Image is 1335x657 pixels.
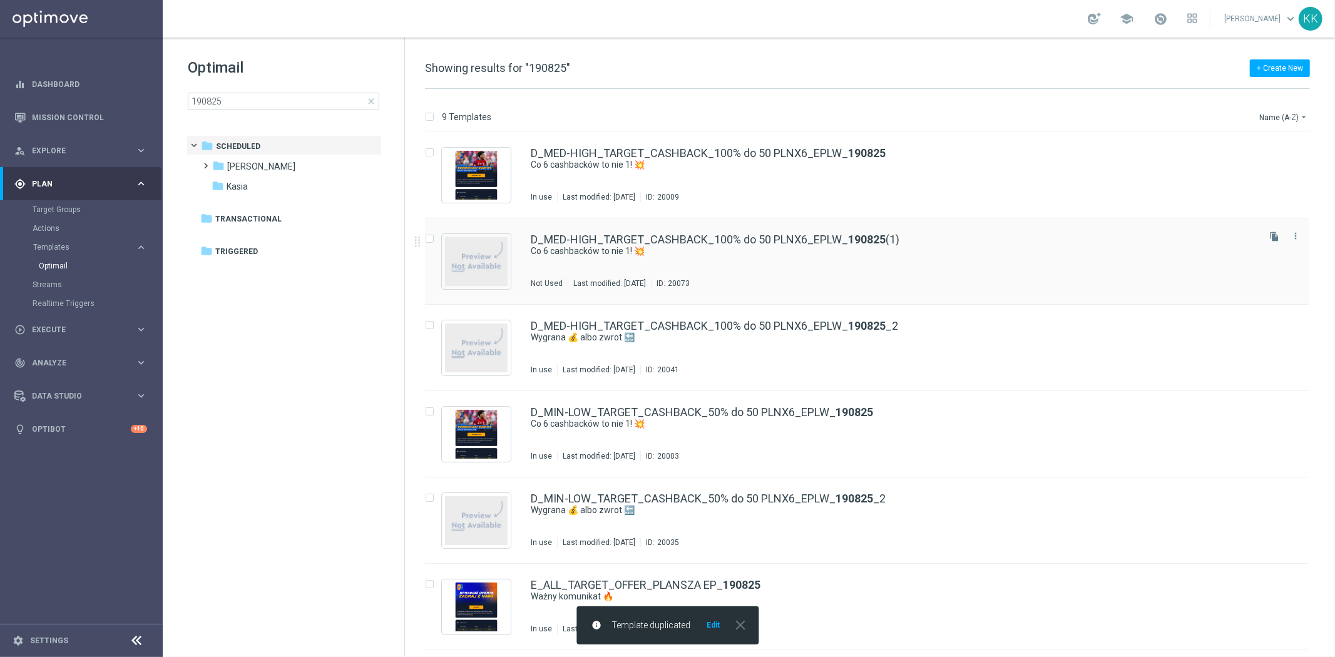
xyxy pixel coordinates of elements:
a: Optibot [32,412,131,446]
i: person_search [14,145,26,156]
i: folder [201,140,213,152]
div: track_changes Analyze keyboard_arrow_right [14,358,148,368]
span: Data Studio [32,392,135,400]
img: 20003.jpeg [445,410,508,459]
div: Ważny komunikat 🔥 [531,591,1256,603]
button: Edit [705,620,721,630]
a: Dashboard [32,68,147,101]
i: keyboard_arrow_right [135,178,147,190]
div: Last modified: [DATE] [568,278,651,288]
div: Press SPACE to select this row. [412,564,1332,650]
i: keyboard_arrow_right [135,390,147,402]
div: lightbulb Optibot +10 [14,424,148,434]
i: keyboard_arrow_right [135,323,147,335]
i: arrow_drop_down [1299,112,1309,122]
a: Co 6 cashbacków to nie 1! 💥 [531,159,1227,171]
div: Press SPACE to select this row. [412,477,1332,564]
div: In use [531,537,552,547]
a: Co 6 cashbacków to nie 1! 💥 [531,418,1227,430]
div: Mission Control [14,113,148,123]
div: Optimail [39,257,161,275]
div: In use [531,624,552,634]
button: equalizer Dashboard [14,79,148,89]
i: keyboard_arrow_right [135,145,147,156]
a: D_MED-HIGH_TARGET_CASHBACK_100% do 50 PLNX6_EPLW_190825(1) [531,234,899,245]
div: ID: [651,278,690,288]
div: Realtime Triggers [33,294,161,313]
div: Dashboard [14,68,147,101]
div: Press SPACE to select this row. [412,132,1332,218]
div: Mission Control [14,101,147,134]
a: D_MED-HIGH_TARGET_CASHBACK_100% do 50 PLNX6_EPLW_190825 [531,148,886,159]
div: Co 6 cashbacków to nie 1! 💥 [531,159,1256,171]
i: settings [13,635,24,646]
span: school [1120,12,1133,26]
span: Analyze [32,359,135,367]
a: Target Groups [33,205,130,215]
div: Last modified: [DATE] [558,192,640,202]
a: Ważny komunikat 🔥 [531,591,1227,603]
div: 20003 [657,451,679,461]
div: Plan [14,178,135,190]
a: Co 6 cashbacków to nie 1! 💥 [531,245,1227,257]
div: person_search Explore keyboard_arrow_right [14,146,148,156]
span: Showing results for "190825" [425,61,570,74]
i: track_changes [14,357,26,369]
span: Scheduled [216,141,260,152]
div: Actions [33,219,161,238]
i: folder [212,180,224,192]
i: gps_fixed [14,178,26,190]
div: Press SPACE to select this row. [412,218,1332,305]
i: folder [212,160,225,172]
div: Streams [33,275,161,294]
span: Antoni L. [227,161,295,172]
div: 20009 [657,192,679,202]
button: Templates keyboard_arrow_right [33,242,148,252]
button: Data Studio keyboard_arrow_right [14,391,148,401]
a: Realtime Triggers [33,298,130,308]
img: 20009.jpeg [445,151,508,200]
div: +10 [131,425,147,433]
i: file_copy [1269,232,1279,242]
i: folder [200,212,213,225]
button: play_circle_outline Execute keyboard_arrow_right [14,325,148,335]
div: In use [531,451,552,461]
b: 190825 [848,233,886,246]
div: Press SPACE to select this row. [412,305,1332,391]
b: 190825 [836,492,873,505]
span: Plan [32,180,135,188]
h1: Optimail [188,58,379,78]
div: Last modified: [DATE] [558,365,640,375]
span: Triggered [215,246,258,257]
b: 190825 [848,146,886,160]
div: Execute [14,324,135,335]
input: Search Template [188,93,379,110]
button: Name (A-Z)arrow_drop_down [1258,109,1310,125]
i: keyboard_arrow_right [135,242,147,253]
div: Data Studio [14,390,135,402]
button: + Create New [1250,59,1310,77]
a: Settings [30,637,68,644]
img: noPreview.jpg [445,323,508,372]
span: Execute [32,326,135,334]
div: 20073 [668,278,690,288]
img: 20005.jpeg [445,583,508,631]
div: Wygrana 💰 albo zwrot 🔙 [531,332,1256,344]
i: more_vert [1291,231,1301,241]
a: [PERSON_NAME]keyboard_arrow_down [1223,9,1299,28]
a: E_ALL_TARGET_OFFER_PLANSZA EP_190825 [531,579,760,591]
div: Templates [33,238,161,275]
div: In use [531,365,552,375]
button: file_copy [1266,228,1282,245]
a: D_MIN-LOW_TARGET_CASHBACK_50% do 50 PLNX6_EPLW_190825_2 [531,493,886,504]
span: Explore [32,147,135,155]
a: Actions [33,223,130,233]
div: Last modified: [DATE] [558,537,640,547]
i: play_circle_outline [14,324,26,335]
div: Target Groups [33,200,161,219]
div: Last modified: [DATE] [558,624,640,634]
div: ID: [640,451,679,461]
